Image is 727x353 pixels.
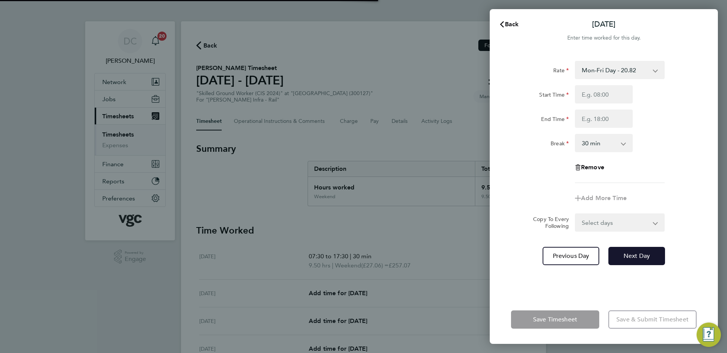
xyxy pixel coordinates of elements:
span: Back [505,21,519,28]
button: Engage Resource Center [697,323,721,347]
p: [DATE] [592,19,616,30]
button: Remove [575,164,604,170]
input: E.g. 18:00 [575,110,633,128]
input: E.g. 08:00 [575,85,633,103]
button: Next Day [608,247,665,265]
span: Previous Day [553,252,589,260]
label: Start Time [539,91,569,100]
div: Enter time worked for this day. [490,33,718,43]
button: Back [491,17,527,32]
label: Break [551,140,569,149]
span: Next Day [624,252,650,260]
label: Copy To Every Following [527,216,569,229]
label: End Time [541,116,569,125]
span: Remove [581,164,604,171]
button: Previous Day [543,247,599,265]
label: Rate [553,67,569,76]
